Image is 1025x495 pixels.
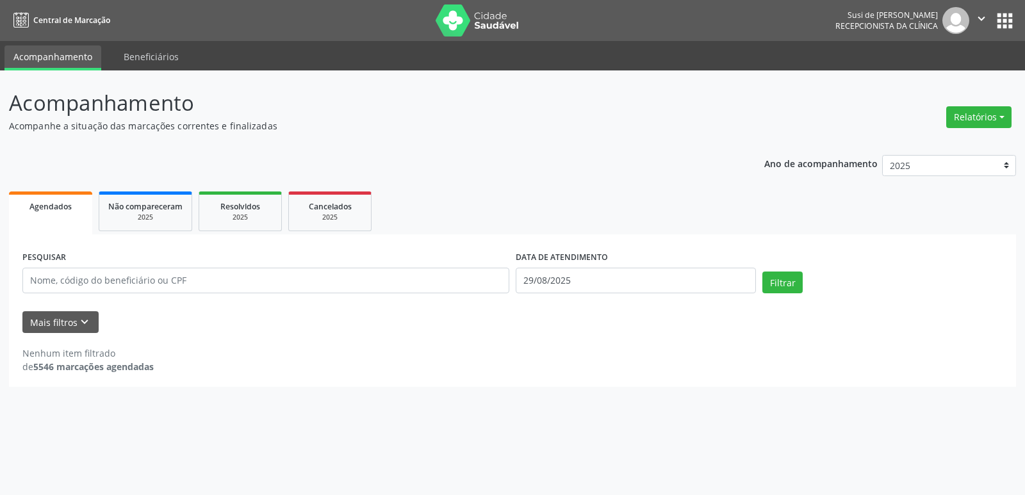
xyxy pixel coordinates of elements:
[22,311,99,334] button: Mais filtroskeyboard_arrow_down
[835,10,938,20] div: Susi de [PERSON_NAME]
[22,346,154,360] div: Nenhum item filtrado
[22,268,509,293] input: Nome, código do beneficiário ou CPF
[974,12,988,26] i: 
[33,361,154,373] strong: 5546 marcações agendadas
[108,201,183,212] span: Não compareceram
[309,201,352,212] span: Cancelados
[22,248,66,268] label: PESQUISAR
[969,7,994,34] button: 
[835,20,938,31] span: Recepcionista da clínica
[942,7,969,34] img: img
[516,268,756,293] input: Selecione um intervalo
[4,45,101,70] a: Acompanhamento
[29,201,72,212] span: Agendados
[33,15,110,26] span: Central de Marcação
[22,360,154,373] div: de
[108,213,183,222] div: 2025
[220,201,260,212] span: Resolvidos
[298,213,362,222] div: 2025
[9,10,110,31] a: Central de Marcação
[208,213,272,222] div: 2025
[762,272,803,293] button: Filtrar
[78,315,92,329] i: keyboard_arrow_down
[946,106,1012,128] button: Relatórios
[9,119,714,133] p: Acompanhe a situação das marcações correntes e finalizadas
[994,10,1016,32] button: apps
[764,155,878,171] p: Ano de acompanhamento
[516,248,608,268] label: DATA DE ATENDIMENTO
[9,87,714,119] p: Acompanhamento
[115,45,188,68] a: Beneficiários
